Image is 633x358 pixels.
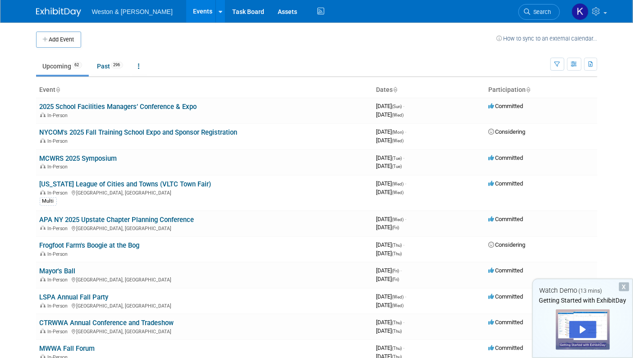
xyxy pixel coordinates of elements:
[376,250,402,257] span: [DATE]
[579,288,602,294] span: (13 mins)
[404,154,405,161] span: -
[392,251,402,256] span: (Thu)
[489,180,523,187] span: Committed
[40,303,46,308] img: In-Person Event
[376,327,402,334] span: [DATE]
[40,226,46,230] img: In-Person Event
[485,82,597,98] th: Participation
[40,128,238,136] a: NYCOM's 2025 Fall Training School Expo and Sponsor Registration
[40,113,46,117] img: In-Person Event
[405,180,407,187] span: -
[489,319,523,326] span: Committed
[40,276,369,283] div: [GEOGRAPHIC_DATA], [GEOGRAPHIC_DATA]
[40,319,174,327] a: CTRWWA Annual Conference and Tradeshow
[392,268,399,273] span: (Fri)
[497,35,597,42] a: How to sync to an external calendar...
[392,295,404,299] span: (Wed)
[48,277,71,283] span: In-Person
[40,241,140,249] a: Frogfoot Farm's Boogie at the Bog
[376,103,405,109] span: [DATE]
[40,103,197,111] a: 2025 School Facilities Managers’ Conference & Expo
[376,267,402,274] span: [DATE]
[404,103,405,109] span: -
[404,319,405,326] span: -
[72,62,82,68] span: 62
[48,138,71,144] span: In-Person
[40,267,76,275] a: Mayor's Ball
[40,164,46,168] img: In-Person Event
[40,329,46,333] img: In-Person Event
[489,344,523,351] span: Committed
[376,344,405,351] span: [DATE]
[56,86,60,93] a: Sort by Event Name
[48,113,71,118] span: In-Person
[533,296,633,305] div: Getting Started with ExhibitDay
[489,293,523,300] span: Committed
[40,190,46,195] img: In-Person Event
[373,82,485,98] th: Dates
[526,86,531,93] a: Sort by Participation Type
[48,164,71,170] span: In-Person
[489,128,526,135] span: Considering
[392,113,404,118] span: (Wed)
[376,241,405,248] span: [DATE]
[405,128,407,135] span: -
[392,130,404,135] span: (Mon)
[533,286,633,295] div: Watch Demo
[40,327,369,335] div: [GEOGRAPHIC_DATA], [GEOGRAPHIC_DATA]
[40,216,194,224] a: APA NY 2025 Upstate Chapter Planning Conference
[392,329,402,334] span: (Thu)
[91,58,130,75] a: Past296
[489,216,523,222] span: Committed
[40,197,57,205] div: Multi
[36,58,89,75] a: Upcoming62
[572,3,589,20] img: Kelly McCracken
[392,277,399,282] span: (Fri)
[401,267,402,274] span: -
[92,8,173,15] span: Weston & [PERSON_NAME]
[48,303,71,309] span: In-Person
[392,181,404,186] span: (Wed)
[376,137,404,144] span: [DATE]
[376,319,405,326] span: [DATE]
[531,9,551,15] span: Search
[392,243,402,248] span: (Thu)
[376,189,404,195] span: [DATE]
[404,344,405,351] span: -
[36,32,81,48] button: Add Event
[376,293,407,300] span: [DATE]
[489,241,526,248] span: Considering
[569,321,596,338] div: Play
[376,163,402,169] span: [DATE]
[404,241,405,248] span: -
[392,156,402,161] span: (Tue)
[40,277,46,281] img: In-Person Event
[48,251,71,257] span: In-Person
[392,346,402,351] span: (Thu)
[489,267,523,274] span: Committed
[392,190,404,195] span: (Wed)
[48,226,71,231] span: In-Person
[392,225,399,230] span: (Fri)
[48,190,71,196] span: In-Person
[48,329,71,335] span: In-Person
[393,86,398,93] a: Sort by Start Date
[376,276,399,282] span: [DATE]
[392,303,404,308] span: (Wed)
[111,62,123,68] span: 296
[40,138,46,143] img: In-Person Event
[619,282,629,291] div: Dismiss
[40,189,369,196] div: [GEOGRAPHIC_DATA], [GEOGRAPHIC_DATA]
[405,216,407,222] span: -
[376,128,407,135] span: [DATE]
[392,164,402,169] span: (Tue)
[376,111,404,118] span: [DATE]
[40,251,46,256] img: In-Person Event
[40,344,95,353] a: MWWA Fall Forum
[518,4,560,20] a: Search
[36,82,373,98] th: Event
[392,320,402,325] span: (Thu)
[40,302,369,309] div: [GEOGRAPHIC_DATA], [GEOGRAPHIC_DATA]
[405,293,407,300] span: -
[392,104,402,109] span: (Sun)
